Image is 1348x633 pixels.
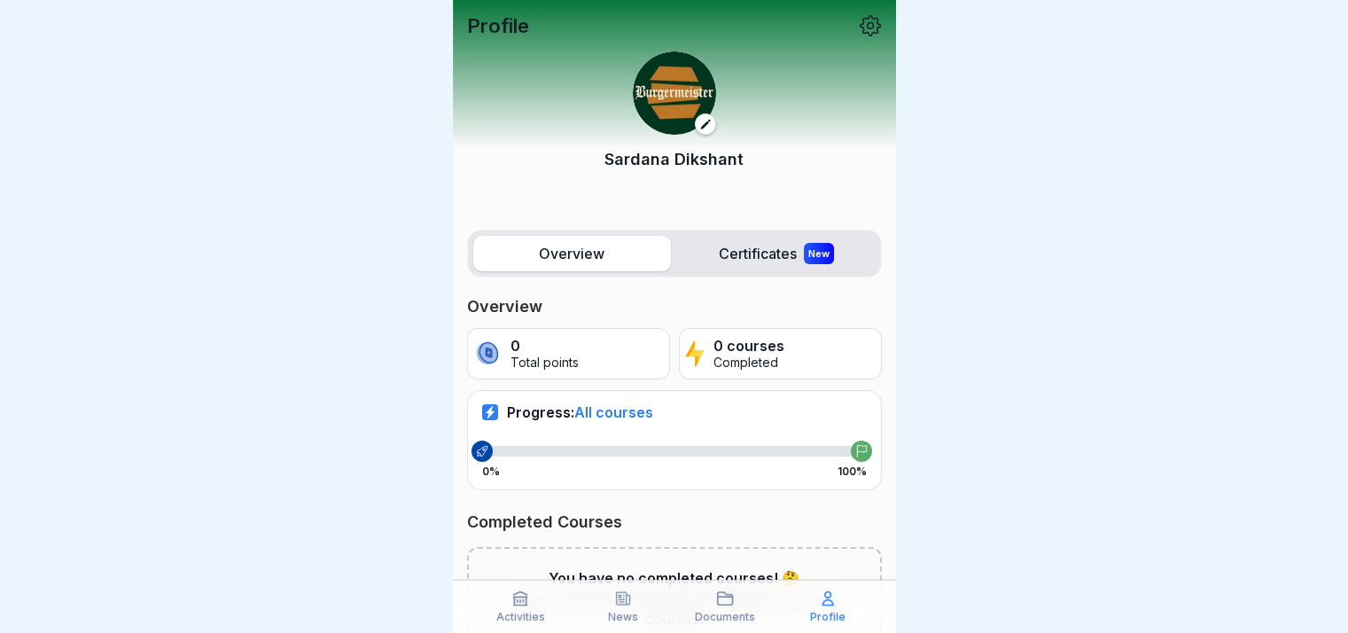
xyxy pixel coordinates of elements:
[604,147,744,171] p: Sardana Dikshant
[549,570,799,587] p: You have no completed courses! 🤔
[467,512,882,533] p: Completed Courses
[838,465,867,478] p: 100%
[713,338,784,355] p: 0 courses
[633,51,716,135] img: vi4xj1rh7o2tnjevi8opufjs.png
[695,611,755,623] p: Documents
[510,338,579,355] p: 0
[473,339,503,369] img: coin.svg
[574,403,653,421] span: All courses
[804,243,834,264] div: New
[685,339,705,369] img: lightning.svg
[482,465,500,478] p: 0%
[507,403,653,421] p: Progress:
[467,14,529,37] p: Profile
[608,611,638,623] p: News
[473,236,671,271] label: Overview
[810,611,845,623] p: Profile
[467,296,882,317] p: Overview
[496,611,545,623] p: Activities
[678,236,876,271] label: Certificates
[510,356,579,371] p: Total points
[713,356,784,371] p: Completed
